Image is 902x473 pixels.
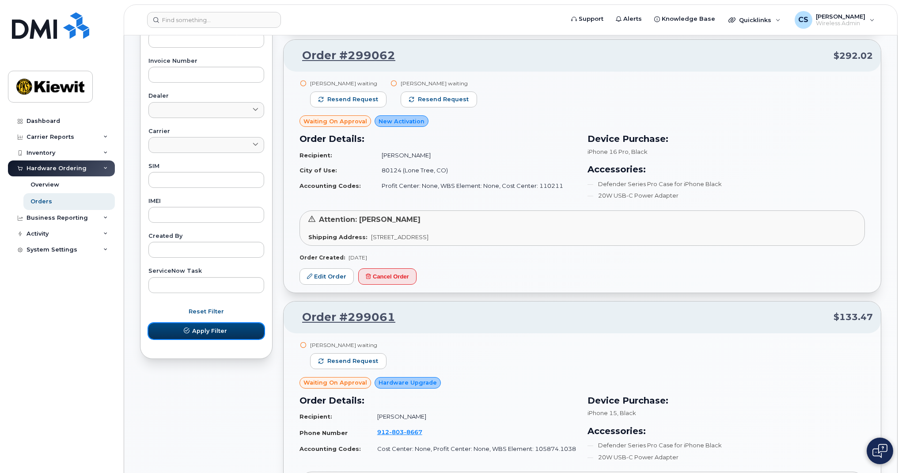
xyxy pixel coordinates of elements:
span: Quicklinks [739,16,771,23]
div: [PERSON_NAME] waiting [401,80,477,87]
span: Resend request [418,95,469,103]
span: iPhone 16 Pro [587,148,629,155]
strong: Accounting Codes: [299,445,361,452]
h3: Accessories: [587,163,865,176]
a: Alerts [610,10,648,28]
span: Wireless Admin [816,20,865,27]
h3: Order Details: [299,394,577,407]
strong: Shipping Address: [308,233,368,240]
strong: Recipient: [299,152,332,159]
span: Attention: [PERSON_NAME] [319,215,421,224]
span: [PERSON_NAME] [816,13,865,20]
a: Edit Order [299,268,354,285]
label: ServiceNow Task [148,268,264,274]
a: Order #299061 [292,309,395,325]
span: , Black [617,409,636,416]
label: Carrier [148,129,264,134]
label: Created By [148,233,264,239]
h3: Order Details: [299,132,577,145]
span: Alerts [623,15,642,23]
strong: Order Created: [299,254,345,261]
span: , Black [629,148,648,155]
span: [STREET_ADDRESS] [371,233,428,240]
strong: Accounting Codes: [299,182,361,189]
span: CS [798,15,808,25]
span: Hardware Upgrade [379,378,437,387]
span: New Activation [379,117,424,126]
span: $292.02 [834,50,873,62]
strong: Recipient: [299,413,332,420]
a: Support [565,10,610,28]
div: Quicklinks [722,11,787,29]
img: Open chat [872,444,887,458]
div: [PERSON_NAME] waiting [310,341,387,349]
button: Resend request [310,353,387,369]
a: Order #299062 [292,48,395,64]
label: Dealer [148,93,264,99]
span: Resend request [327,357,378,365]
span: iPhone 15 [587,409,617,416]
td: Profit Center: None, WBS Element: None, Cost Center: 110211 [374,178,577,194]
span: Knowledge Base [662,15,715,23]
td: [PERSON_NAME] [369,409,577,424]
td: 80124 (Lone Tree, CO) [374,163,577,178]
span: 803 [389,428,404,435]
button: Cancel Order [358,268,417,285]
span: [DATE] [349,254,367,261]
a: Knowledge Base [648,10,721,28]
h3: Device Purchase: [587,394,865,407]
a: 9128038667 [377,428,433,435]
input: Find something... [147,12,281,28]
button: Resend request [401,92,477,107]
h3: Accessories: [587,424,865,438]
button: Reset Filter [148,304,264,320]
button: Resend request [310,92,387,107]
span: Support [579,15,603,23]
span: 912 [377,428,422,435]
label: Invoice Number [148,58,264,64]
li: Defender Series Pro Case for iPhone Black [587,441,865,450]
label: IMEI [148,198,264,204]
span: Waiting On Approval [303,117,367,126]
span: 8667 [404,428,422,435]
span: Reset Filter [189,307,224,316]
span: Resend request [327,95,378,103]
div: [PERSON_NAME] waiting [310,80,387,87]
span: Waiting On Approval [303,378,367,387]
h3: Device Purchase: [587,132,865,145]
button: Apply Filter [148,323,264,339]
strong: City of Use: [299,167,337,174]
td: [PERSON_NAME] [374,148,577,163]
li: 20W USB-C Power Adapter [587,191,865,200]
td: Cost Center: None, Profit Center: None, WBS Element: 105874.1038 [369,441,577,457]
label: SIM [148,164,264,169]
li: 20W USB-C Power Adapter [587,453,865,462]
strong: Phone Number [299,429,348,436]
span: Apply Filter [192,327,227,335]
div: Corey Schmitz [788,11,881,29]
li: Defender Series Pro Case for iPhone Black [587,180,865,188]
span: $133.47 [834,311,873,324]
